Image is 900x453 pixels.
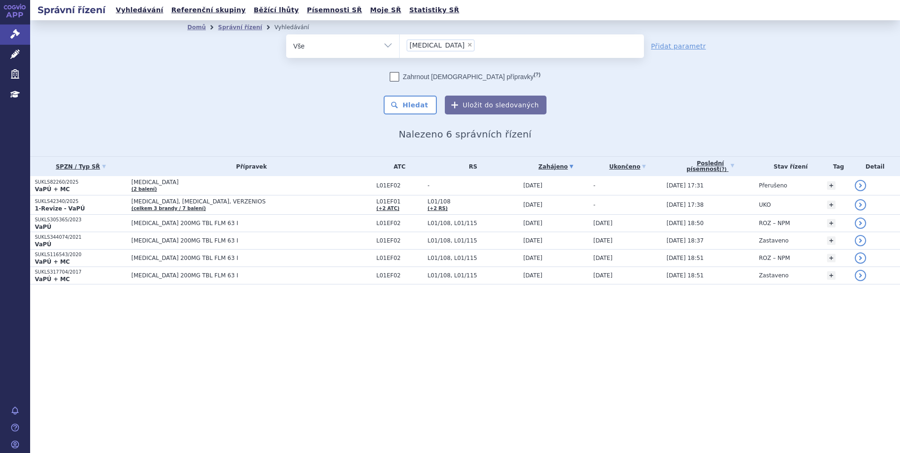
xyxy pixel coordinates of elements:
[534,72,540,78] abbr: (?)
[477,39,482,51] input: [MEDICAL_DATA]
[667,237,704,244] span: [DATE] 18:37
[423,157,518,176] th: RS
[594,237,613,244] span: [DATE]
[384,96,437,114] button: Hledat
[131,272,367,279] span: [MEDICAL_DATA] 200MG TBL FLM 63 I
[35,224,51,230] strong: VaPÚ
[855,180,866,191] a: detail
[390,72,540,81] label: Zahrnout [DEMOGRAPHIC_DATA] přípravky
[445,96,546,114] button: Uložit do sledovaných
[274,20,321,34] li: Vyhledávání
[850,157,900,176] th: Detail
[169,4,249,16] a: Referenční skupiny
[667,182,704,189] span: [DATE] 17:31
[376,220,423,226] span: L01EF02
[35,217,127,223] p: SUKLS305365/2023
[371,157,423,176] th: ATC
[376,206,399,211] a: (+2 ATC)
[754,157,822,176] th: Stav řízení
[759,255,790,261] span: ROZ – NPM
[855,199,866,210] a: detail
[667,272,704,279] span: [DATE] 18:51
[827,201,836,209] a: +
[304,4,365,16] a: Písemnosti SŘ
[427,206,448,211] a: (+2 RS)
[131,179,367,186] span: [MEDICAL_DATA]
[127,157,371,176] th: Přípravek
[35,160,127,173] a: SPZN / Typ SŘ
[251,4,302,16] a: Běžící lhůty
[523,220,543,226] span: [DATE]
[376,198,423,205] span: L01EF01
[30,3,113,16] h2: Správní řízení
[594,255,613,261] span: [DATE]
[427,182,518,189] span: -
[131,206,206,211] a: (celkem 3 brandy / 7 balení)
[410,42,465,49] span: [MEDICAL_DATA]
[667,255,704,261] span: [DATE] 18:51
[759,272,788,279] span: Zastaveno
[427,255,518,261] span: L01/108, L01/115
[376,237,423,244] span: L01EF02
[667,220,704,226] span: [DATE] 18:50
[35,198,127,205] p: SUKLS42340/2025
[427,237,518,244] span: L01/108, L01/115
[427,198,518,205] span: L01/108
[35,269,127,275] p: SUKLS317704/2017
[399,129,531,140] span: Nalezeno 6 správních řízení
[759,237,788,244] span: Zastaveno
[594,202,595,208] span: -
[131,198,367,205] span: [MEDICAL_DATA], [MEDICAL_DATA], VERZENIOS
[131,186,157,192] a: (2 balení)
[113,4,166,16] a: Vyhledávání
[822,157,850,176] th: Tag
[667,157,754,176] a: Poslednípísemnost(?)
[35,205,85,212] strong: 1-Revize - VaPÚ
[35,241,51,248] strong: VaPÚ
[827,181,836,190] a: +
[667,202,704,208] span: [DATE] 17:38
[131,255,367,261] span: [MEDICAL_DATA] 200MG TBL FLM 63 I
[187,24,206,31] a: Domů
[720,167,727,172] abbr: (?)
[523,255,543,261] span: [DATE]
[35,251,127,258] p: SUKLS116543/2020
[759,220,790,226] span: ROZ – NPM
[855,218,866,229] a: detail
[759,202,771,208] span: UKO
[35,186,70,193] strong: VaPÚ + MC
[594,272,613,279] span: [DATE]
[651,41,706,51] a: Přidat parametr
[523,182,543,189] span: [DATE]
[523,272,543,279] span: [DATE]
[523,160,589,173] a: Zahájeno
[35,179,127,186] p: SUKLS82260/2025
[218,24,262,31] a: Správní řízení
[376,272,423,279] span: L01EF02
[376,255,423,261] span: L01EF02
[855,235,866,246] a: detail
[523,202,543,208] span: [DATE]
[827,236,836,245] a: +
[35,276,70,283] strong: VaPÚ + MC
[594,160,662,173] a: Ukončeno
[406,4,462,16] a: Statistiky SŘ
[855,270,866,281] a: detail
[759,182,787,189] span: Přerušeno
[827,271,836,280] a: +
[35,259,70,265] strong: VaPÚ + MC
[855,252,866,264] a: detail
[594,182,595,189] span: -
[131,237,367,244] span: [MEDICAL_DATA] 200MG TBL FLM 63 I
[594,220,613,226] span: [DATE]
[827,254,836,262] a: +
[523,237,543,244] span: [DATE]
[35,234,127,241] p: SUKLS344074/2021
[427,272,518,279] span: L01/108, L01/115
[367,4,404,16] a: Moje SŘ
[467,42,473,48] span: ×
[376,182,423,189] span: L01EF02
[827,219,836,227] a: +
[427,220,518,226] span: L01/108, L01/115
[131,220,367,226] span: [MEDICAL_DATA] 200MG TBL FLM 63 I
